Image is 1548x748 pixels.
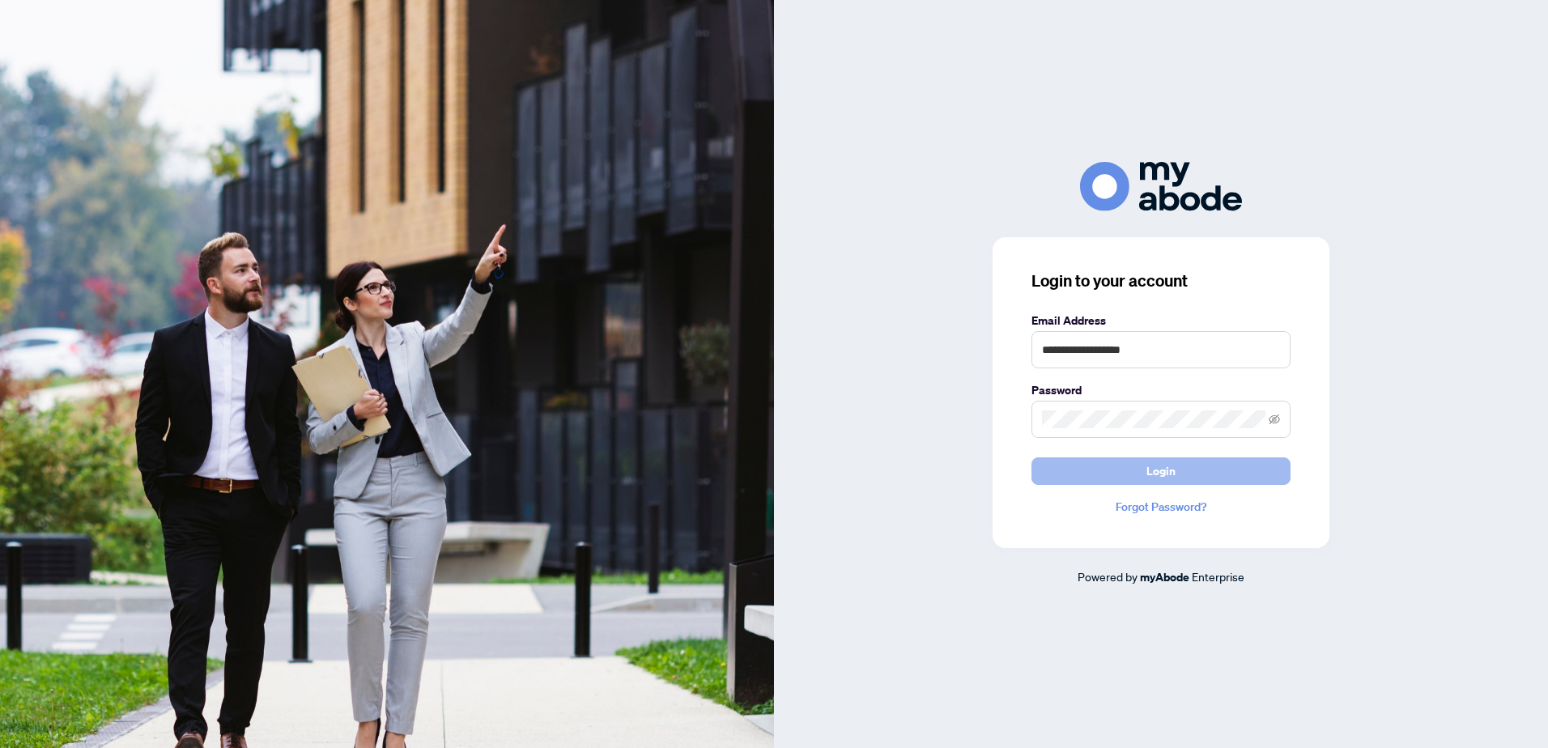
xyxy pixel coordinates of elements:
[1031,270,1291,292] h3: Login to your account
[1140,568,1189,586] a: myAbode
[1031,312,1291,329] label: Email Address
[1031,498,1291,516] a: Forgot Password?
[1146,458,1176,484] span: Login
[1192,569,1244,584] span: Enterprise
[1078,569,1138,584] span: Powered by
[1269,414,1280,425] span: eye-invisible
[1031,381,1291,399] label: Password
[1031,457,1291,485] button: Login
[1080,162,1242,211] img: ma-logo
